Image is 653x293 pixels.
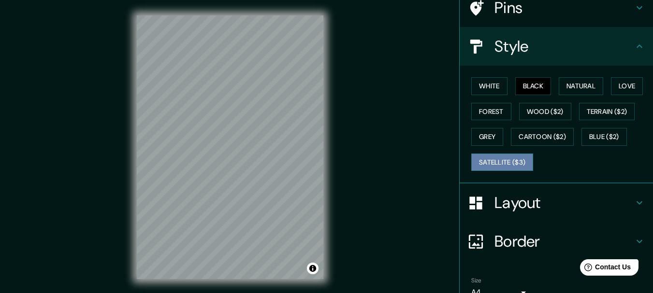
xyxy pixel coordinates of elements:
[494,232,634,251] h4: Border
[511,128,574,146] button: Cartoon ($2)
[460,222,653,261] div: Border
[460,183,653,222] div: Layout
[611,77,643,95] button: Love
[307,263,319,274] button: Toggle attribution
[471,77,508,95] button: White
[471,277,481,285] label: Size
[471,103,511,121] button: Forest
[494,37,634,56] h4: Style
[460,27,653,66] div: Style
[519,103,571,121] button: Wood ($2)
[471,128,503,146] button: Grey
[567,255,642,282] iframe: Help widget launcher
[559,77,603,95] button: Natural
[515,77,551,95] button: Black
[579,103,635,121] button: Terrain ($2)
[137,15,323,279] canvas: Map
[581,128,627,146] button: Blue ($2)
[471,153,533,171] button: Satellite ($3)
[494,193,634,212] h4: Layout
